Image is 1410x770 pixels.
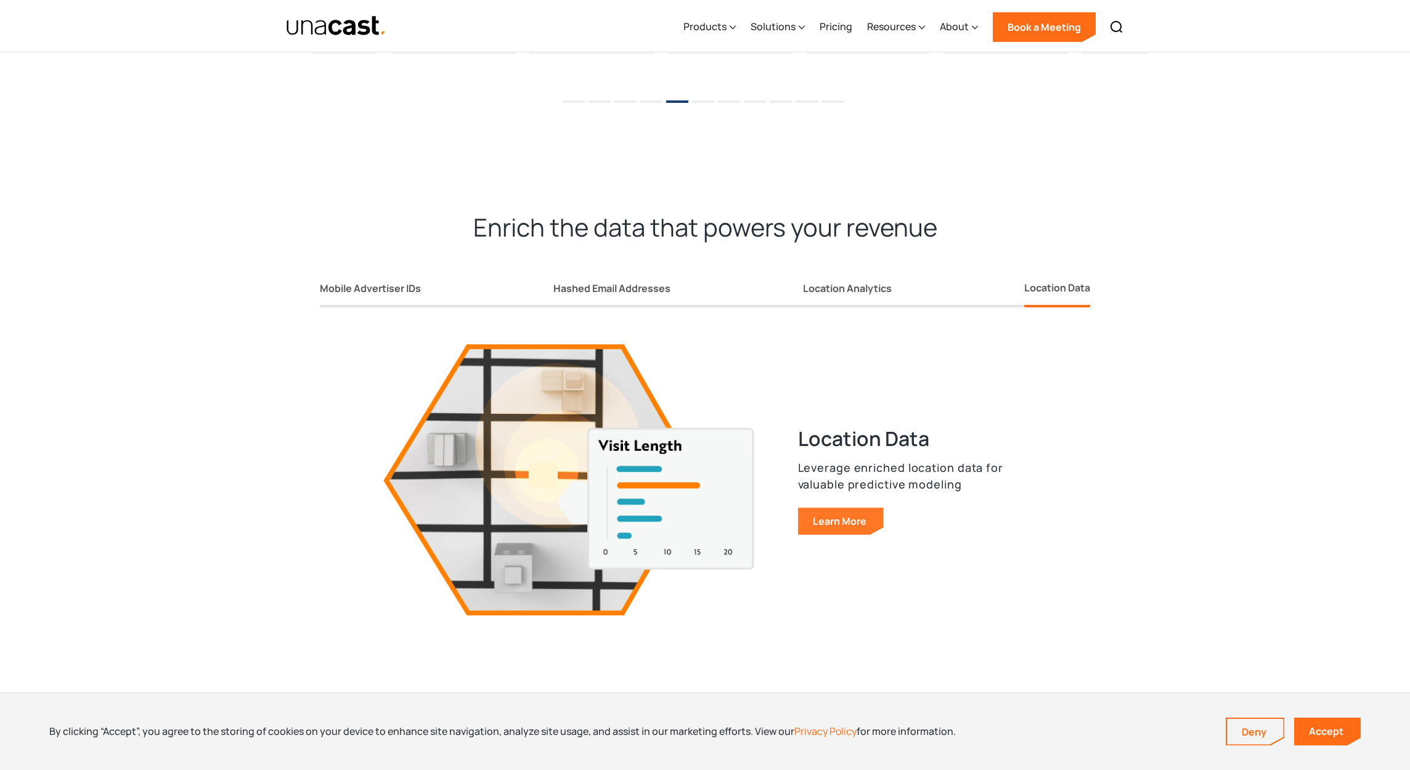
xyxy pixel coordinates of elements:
div: Products [683,19,727,34]
div: Location Data [1024,280,1090,295]
a: Accept [1294,718,1361,745]
button: 8 of 4 [744,100,766,103]
div: Solutions [751,19,796,34]
div: Resources [867,2,925,52]
button: 6 of 4 [692,100,714,103]
button: 10 of 4 [796,100,818,103]
p: Leverage enriched location data for valuable predictive modeling [798,460,1027,493]
h3: Location Data [798,425,1027,452]
button: 2 of 4 [589,100,611,103]
img: Unacast text logo [286,15,386,37]
img: Search icon [1109,20,1124,34]
button: 4 of 4 [640,100,662,103]
h2: Enrich the data that powers your revenue [311,211,1099,243]
div: Hashed Email Addresses [553,282,670,295]
div: Resources [867,19,916,34]
div: About [940,2,978,52]
button: 11 of 4 [821,100,844,103]
a: Learn More [798,508,884,535]
a: Book a Meeting [993,12,1096,42]
button: 9 of 4 [770,100,792,103]
button: 7 of 4 [718,100,740,103]
div: About [940,19,969,34]
a: Privacy Policy [794,724,857,738]
button: 5 of 4 [666,100,688,103]
div: Products [683,2,736,52]
div: By clicking “Accept”, you agree to the storing of cookies on your device to enhance site navigati... [49,724,956,738]
button: 1 of 4 [563,100,585,103]
a: Deny [1227,719,1284,745]
div: Location Analytics [803,282,892,295]
a: home [286,15,386,37]
button: 3 of 4 [614,100,637,103]
a: Pricing [820,2,852,52]
div: Solutions [751,2,805,52]
img: 3D tile of a city grid showing a graph of average visit time to a location [383,344,754,615]
div: Mobile Advertiser IDs [320,282,421,295]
